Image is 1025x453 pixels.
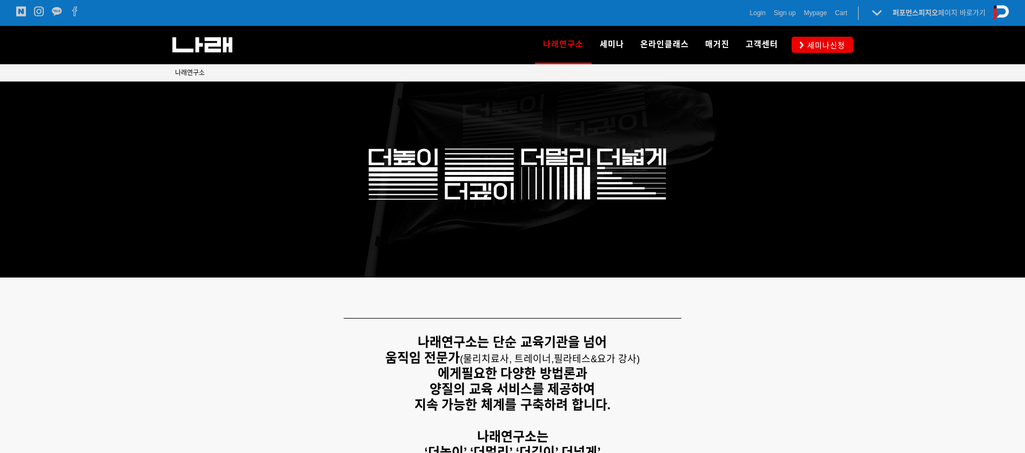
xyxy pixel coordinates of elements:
[477,429,548,444] strong: 나래연구소는
[535,26,592,64] a: 나래연구소
[438,366,461,381] strong: 에게
[804,8,827,18] a: Mypage
[746,39,778,49] span: 고객센터
[697,26,738,64] a: 매거진
[640,39,689,49] span: 온라인클래스
[632,26,697,64] a: 온라인클래스
[705,39,729,49] span: 매거진
[460,354,554,364] span: (
[592,26,632,64] a: 세미나
[804,40,845,51] span: 세미나신청
[835,8,847,18] a: Cart
[175,67,205,78] a: 나래연구소
[430,382,595,396] strong: 양질의 교육 서비스를 제공하여
[461,366,587,381] strong: 필요한 다양한 방법론과
[463,354,554,364] span: 물리치료사, 트레이너,
[750,8,766,18] a: Login
[414,397,611,412] strong: 지속 가능한 체계를 구축하려 합니다.
[554,354,640,364] span: 필라테스&요가 강사)
[175,69,205,77] span: 나래연구소
[418,335,607,349] strong: 나래연구소는 단순 교육기관을 넘어
[893,9,986,17] a: 퍼포먼스피지오페이지 바로가기
[543,36,584,53] span: 나래연구소
[385,350,460,365] strong: 움직임 전문가
[738,26,786,64] a: 고객센터
[600,39,624,49] span: 세미나
[893,9,938,17] strong: 퍼포먼스피지오
[792,37,853,52] a: 세미나신청
[774,8,796,18] a: Sign up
